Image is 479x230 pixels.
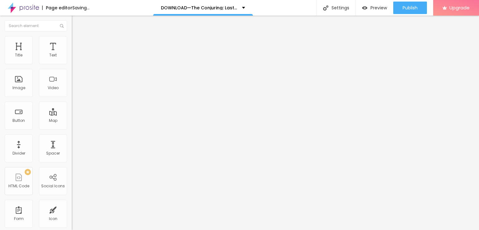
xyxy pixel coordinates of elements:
input: Search element [5,20,67,31]
span: Publish [403,5,418,10]
div: Image [12,86,25,90]
span: Preview [370,5,387,10]
img: Icone [323,5,328,11]
div: Map [49,118,57,123]
div: Spacer [46,151,60,156]
div: Divider [12,151,25,156]
button: Preview [356,2,393,14]
div: Title [15,53,22,57]
div: Saving... [72,6,90,10]
div: Social Icons [41,184,65,188]
div: Text [49,53,57,57]
div: Video [48,86,59,90]
p: DOWNLOAD—The Conjuring: Last Rites- 2025 FullMovie Free Tamil+Hindi+Telugu Bollyflix in Filmyzill... [161,6,237,10]
div: Button [12,118,25,123]
button: Publish [393,2,427,14]
div: Form [14,217,24,221]
img: Icone [60,24,64,28]
span: Upgrade [449,5,470,10]
img: view-1.svg [362,5,367,11]
iframe: Editor [72,16,479,230]
div: HTML Code [8,184,29,188]
div: Icon [49,217,57,221]
div: Page editor [42,6,72,10]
